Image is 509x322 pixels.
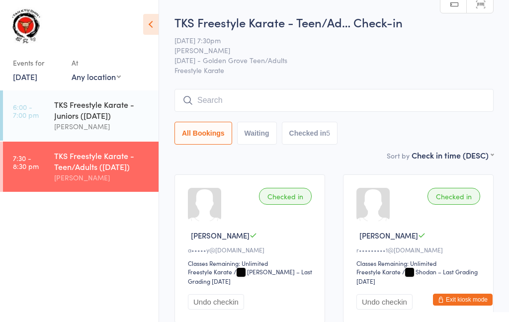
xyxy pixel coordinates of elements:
[13,103,39,119] time: 6:00 - 7:00 pm
[191,230,250,241] span: [PERSON_NAME]
[72,71,121,82] div: Any location
[356,245,483,254] div: r•••••••••
[54,172,150,183] div: [PERSON_NAME]
[174,65,494,75] span: Freestyle Karate
[188,267,312,285] span: / [PERSON_NAME] – Last Grading [DATE]
[188,294,244,310] button: Undo checkin
[174,122,232,145] button: All Bookings
[54,99,150,121] div: TKS Freestyle Karate - Juniors ([DATE])
[174,89,494,112] input: Search
[3,142,159,192] a: 7:30 -8:30 pmTKS Freestyle Karate - Teen/Adults ([DATE])[PERSON_NAME]
[356,294,413,310] button: Undo checkin
[72,55,121,71] div: At
[174,45,478,55] span: [PERSON_NAME]
[54,121,150,132] div: [PERSON_NAME]
[13,55,62,71] div: Events for
[188,259,315,267] div: Classes Remaining: Unlimited
[174,14,494,30] h2: TKS Freestyle Karate - Teen/Ad… Check-in
[387,151,410,161] label: Sort by
[356,267,478,285] span: / Shodan – Last Grading [DATE]
[282,122,338,145] button: Checked in5
[13,154,39,170] time: 7:30 - 8:30 pm
[54,150,150,172] div: TKS Freestyle Karate - Teen/Adults ([DATE])
[13,71,37,82] a: [DATE]
[188,245,315,254] div: a•••••
[188,267,232,276] div: Freestyle Karate
[237,122,277,145] button: Waiting
[427,188,480,205] div: Checked in
[174,35,478,45] span: [DATE] 7:30pm
[412,150,494,161] div: Check in time (DESC)
[356,267,401,276] div: Freestyle Karate
[259,188,312,205] div: Checked in
[326,129,330,137] div: 5
[359,230,418,241] span: [PERSON_NAME]
[433,294,493,306] button: Exit kiosk mode
[3,90,159,141] a: 6:00 -7:00 pmTKS Freestyle Karate - Juniors ([DATE])[PERSON_NAME]
[10,7,42,45] img: Tan Kyu Shin Martial Arts
[356,259,483,267] div: Classes Remaining: Unlimited
[174,55,478,65] span: [DATE] - Golden Grove Teen/Adults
